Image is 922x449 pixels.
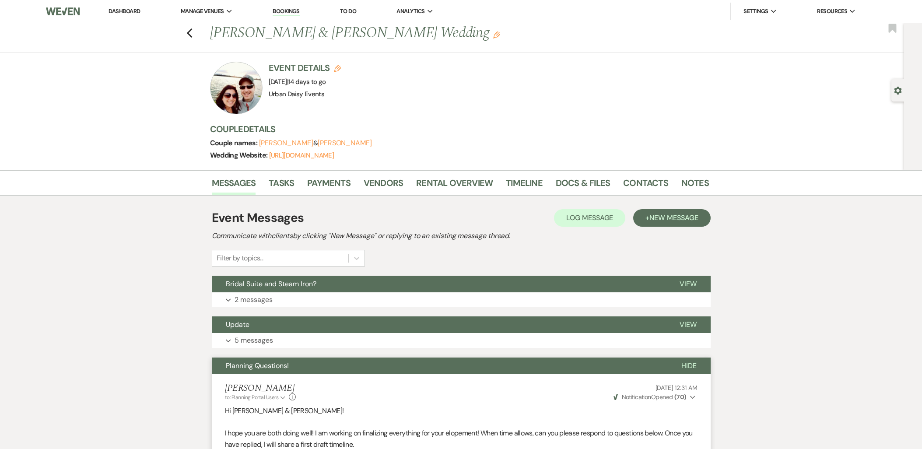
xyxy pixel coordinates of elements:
[667,358,711,374] button: Hide
[666,276,711,292] button: View
[622,393,651,401] span: Notification
[307,176,351,195] a: Payments
[273,7,300,16] a: Bookings
[680,320,697,329] span: View
[212,358,667,374] button: Planning Questions!
[269,62,341,74] h3: Event Details
[396,7,424,16] span: Analytics
[212,231,711,241] h2: Communicate with clients by clicking "New Message" or replying to an existing message thread.
[109,7,140,15] a: Dashboard
[416,176,493,195] a: Rental Overview
[212,292,711,307] button: 2 messages
[212,276,666,292] button: Bridal Suite and Steam Iron?
[674,393,687,401] strong: ( 70 )
[225,393,287,401] button: to: Planning Portal Users
[210,151,269,160] span: Wedding Website:
[226,320,249,329] span: Update
[743,7,768,16] span: Settings
[259,140,313,147] button: [PERSON_NAME]
[226,279,316,288] span: Bridal Suite and Steam Iron?
[225,394,279,401] span: to: Planning Portal Users
[225,406,344,415] span: Hi [PERSON_NAME] & [PERSON_NAME]!
[566,213,613,222] span: Log Message
[817,7,847,16] span: Resources
[226,361,289,370] span: Planning Questions!
[210,138,259,147] span: Couple names:
[613,393,687,401] span: Opened
[269,90,324,98] span: Urban Daisy Events
[288,77,326,86] span: 14 days to go
[506,176,543,195] a: Timeline
[269,77,326,86] span: [DATE]
[259,139,372,147] span: &
[556,176,610,195] a: Docs & Files
[269,151,334,160] a: [URL][DOMAIN_NAME]
[681,176,709,195] a: Notes
[217,253,263,263] div: Filter by topics...
[235,335,273,346] p: 5 messages
[894,86,902,94] button: Open lead details
[212,209,304,227] h1: Event Messages
[364,176,403,195] a: Vendors
[212,176,256,195] a: Messages
[269,176,294,195] a: Tasks
[225,428,693,449] span: I hope you are both doing well! I am working on finalizing everything for your elopement! When ti...
[666,316,711,333] button: View
[181,7,224,16] span: Manage Venues
[633,209,710,227] button: +New Message
[612,393,697,402] button: NotificationOpened (70)
[649,213,698,222] span: New Message
[340,7,356,15] a: To Do
[212,316,666,333] button: Update
[623,176,668,195] a: Contacts
[210,123,700,135] h3: Couple Details
[212,333,711,348] button: 5 messages
[656,384,698,392] span: [DATE] 12:31 AM
[225,383,296,394] h5: [PERSON_NAME]
[493,31,500,39] button: Edit
[235,294,273,305] p: 2 messages
[287,77,326,86] span: |
[210,23,602,44] h1: [PERSON_NAME] & [PERSON_NAME] Wedding
[318,140,372,147] button: [PERSON_NAME]
[680,279,697,288] span: View
[46,2,80,21] img: Weven Logo
[554,209,625,227] button: Log Message
[681,361,697,370] span: Hide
